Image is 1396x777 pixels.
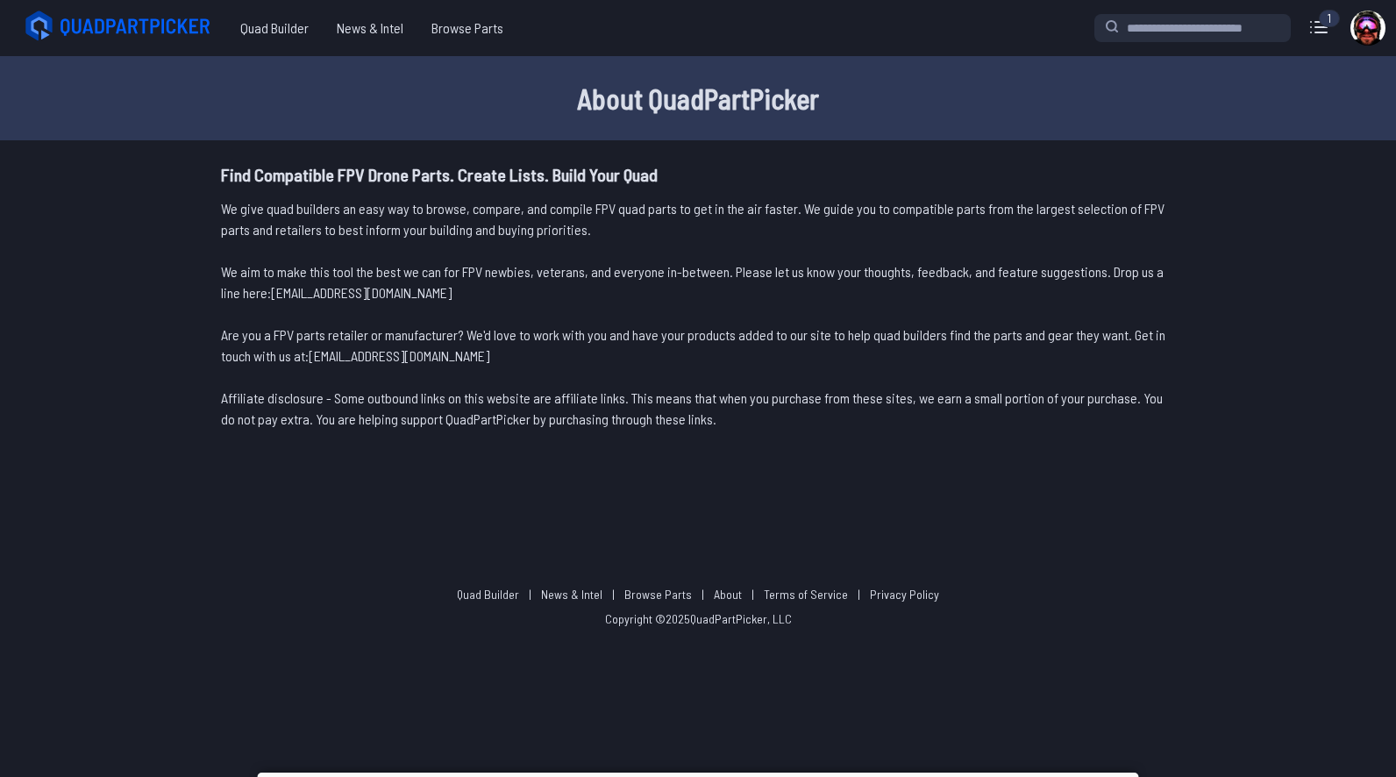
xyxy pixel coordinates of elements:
[221,198,1175,240] p: We give quad builders an easy way to browse, compare, and compile FPV quad parts to get in the ai...
[221,161,1175,188] h1: Find Compatible FPV Drone Parts. Create Lists. Build Your Quad
[221,261,1175,303] p: We aim to make this tool the best we can for FPV newbies, veterans, and everyone in-between. Plea...
[450,586,946,603] p: | | | | |
[221,324,1175,367] p: Are you a FPV parts retailer or manufacturer? We'd love to work with you and have your products a...
[137,77,1259,119] h1: About QuadPartPicker
[1350,11,1385,46] img: User
[457,587,519,602] a: Quad Builder
[323,11,417,46] a: News & Intel
[1319,10,1340,27] div: 1
[605,610,792,628] p: Copyright © 2025 QuadPartPicker, LLC
[870,587,939,602] a: Privacy Policy
[714,587,742,602] a: About
[417,11,517,46] a: Browse Parts
[624,587,692,602] a: Browse Parts
[541,587,602,602] a: News & Intel
[309,347,489,364] a: [EMAIL_ADDRESS][DOMAIN_NAME]
[226,11,323,46] a: Quad Builder
[221,388,1175,430] p: Affiliate disclosure - Some outbound links on this website are affiliate links. This means that w...
[764,587,848,602] a: Terms of Service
